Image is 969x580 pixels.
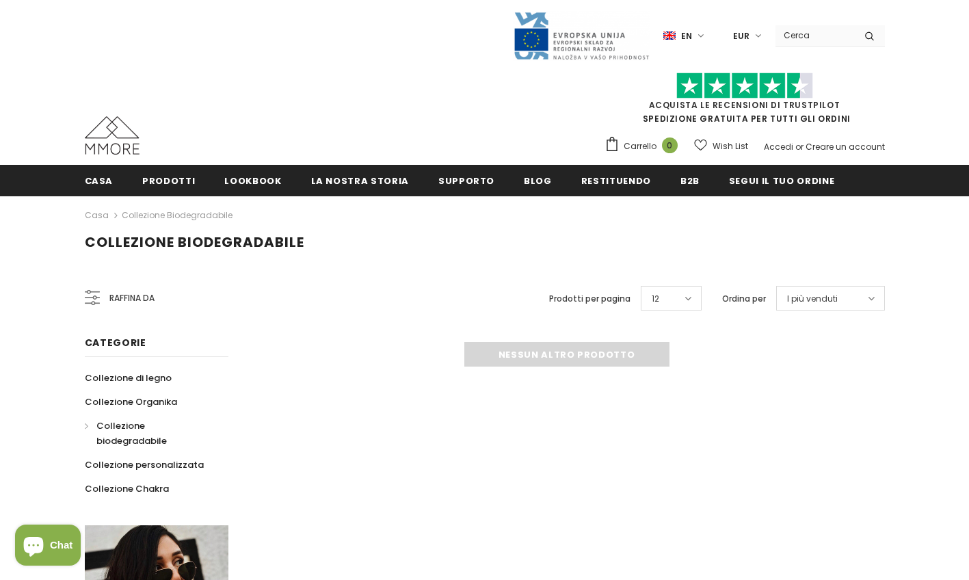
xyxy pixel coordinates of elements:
[729,174,834,187] span: Segui il tuo ordine
[549,292,630,306] label: Prodotti per pagina
[142,165,195,196] a: Prodotti
[795,141,804,153] span: or
[605,79,885,124] span: SPEDIZIONE GRATUITA PER TUTTI GLI ORDINI
[663,30,676,42] img: i-lang-1.png
[85,371,172,384] span: Collezione di legno
[85,390,177,414] a: Collezione Organika
[85,165,114,196] a: Casa
[722,292,766,306] label: Ordina per
[652,292,659,306] span: 12
[85,482,169,495] span: Collezione Chakra
[662,137,678,153] span: 0
[524,165,552,196] a: Blog
[713,140,748,153] span: Wish List
[85,366,172,390] a: Collezione di legno
[11,525,85,569] inbox-online-store-chat: Shopify online store chat
[85,116,140,155] img: Casi MMORE
[85,336,146,350] span: Categorie
[438,174,494,187] span: supporto
[676,72,813,99] img: Fidati di Pilot Stars
[142,174,195,187] span: Prodotti
[775,25,854,45] input: Search Site
[224,174,281,187] span: Lookbook
[681,29,692,43] span: en
[85,414,213,453] a: Collezione biodegradabile
[787,292,838,306] span: I più venduti
[438,165,494,196] a: supporto
[122,209,233,221] a: Collezione biodegradabile
[729,165,834,196] a: Segui il tuo ordine
[85,174,114,187] span: Casa
[96,419,167,447] span: Collezione biodegradabile
[513,29,650,41] a: Javni Razpis
[624,140,656,153] span: Carrello
[85,453,204,477] a: Collezione personalizzata
[680,165,700,196] a: B2B
[524,174,552,187] span: Blog
[85,458,204,471] span: Collezione personalizzata
[694,134,748,158] a: Wish List
[764,141,793,153] a: Accedi
[85,207,109,224] a: Casa
[85,233,304,252] span: Collezione biodegradabile
[109,291,155,306] span: Raffina da
[581,174,651,187] span: Restituendo
[311,165,409,196] a: La nostra storia
[311,174,409,187] span: La nostra storia
[649,99,840,111] a: Acquista le recensioni di TrustPilot
[680,174,700,187] span: B2B
[605,136,685,157] a: Carrello 0
[733,29,749,43] span: EUR
[85,477,169,501] a: Collezione Chakra
[806,141,885,153] a: Creare un account
[581,165,651,196] a: Restituendo
[85,395,177,408] span: Collezione Organika
[224,165,281,196] a: Lookbook
[513,11,650,61] img: Javni Razpis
